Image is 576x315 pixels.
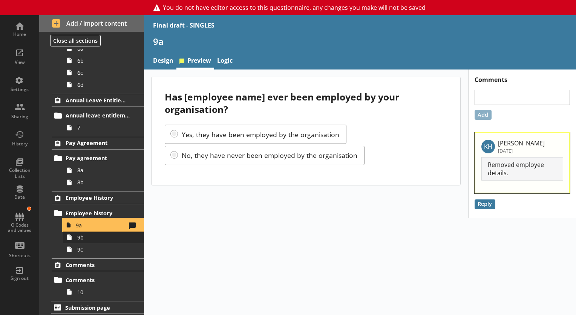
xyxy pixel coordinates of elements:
a: Employee History [52,191,144,204]
div: Sharing [6,114,33,120]
span: 8b [77,179,134,186]
a: Pay agreement [52,152,144,164]
button: Close all sections [50,35,101,46]
div: Has [employee name] ever been employed by your organisation? [165,91,447,116]
a: 6c [63,66,144,79]
a: Submission page [51,301,144,314]
p: Removed employee details. [481,157,564,181]
a: Logic [214,53,236,69]
span: Add / import content [52,19,132,28]
span: 6b [77,57,134,64]
span: 10 [77,289,134,296]
span: Annual leave entitlement [66,112,131,119]
li: Pay AgreementPay agreement8a8b [39,137,144,188]
div: History [6,141,33,147]
a: 9c [63,243,144,255]
a: 7 [63,122,144,134]
div: Collection Lists [6,167,33,179]
div: Home [6,31,33,37]
span: 9b [77,234,134,241]
button: Add / import content [39,15,144,32]
span: Employee history [66,210,131,217]
span: 8a [77,167,134,174]
p: [DATE] [498,147,545,154]
span: Pay agreement [66,154,131,162]
span: 9c [77,246,134,253]
a: Annual Leave Entitlement [52,94,144,107]
li: Comments10 [55,274,144,298]
p: KH [481,140,495,153]
a: Pay Agreement [52,137,144,150]
li: Employee HistoryEmployee history9a9b9c [39,191,144,255]
a: 10 [63,286,144,298]
div: Data [6,194,33,200]
a: 6b [63,54,144,66]
div: Shortcuts [6,253,33,259]
div: Settings [6,86,33,93]
li: CommentsComments10 [39,258,144,298]
h1: 9a [153,36,567,47]
a: 9a [63,219,144,231]
span: 7 [77,124,134,131]
span: 6c [77,69,134,76]
div: Sign out [6,275,33,281]
div: Final draft - SINGLES [153,21,214,29]
li: Annual Leave EntitlementAnnual leave entitlement7 [39,94,144,133]
span: 6d [77,81,134,88]
li: Annual leave entitlement7 [55,110,144,134]
li: Annual EarningsAnnual earnings6a6b6c6d [39,15,144,91]
span: Comments [66,261,131,269]
li: Pay agreement8a8b [55,152,144,188]
span: Comments [66,276,131,284]
a: Comments [52,274,144,286]
a: Design [150,53,176,69]
span: Submission page [65,304,131,311]
span: Pay Agreement [66,139,131,147]
li: Annual earnings6a6b6c6d [55,30,144,91]
span: Annual Leave Entitlement [66,97,131,104]
button: Reply [475,199,495,209]
a: Preview [176,53,214,69]
p: [PERSON_NAME] [498,139,545,147]
span: 9a [76,222,126,229]
div: View [6,59,33,65]
a: 8a [63,164,144,176]
a: 8b [63,176,144,188]
a: 9b [63,231,144,243]
li: Employee history9a9b9c [55,207,144,255]
a: Employee history [52,207,144,219]
a: Annual leave entitlement [52,110,144,122]
a: Comments [52,258,144,271]
a: 6d [63,79,144,91]
span: Employee History [66,194,131,201]
div: Q Codes and values [6,222,33,233]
